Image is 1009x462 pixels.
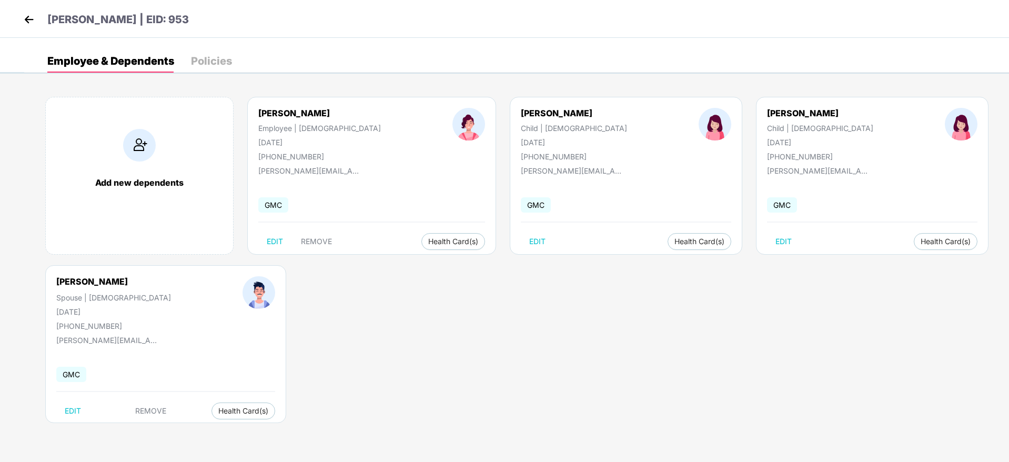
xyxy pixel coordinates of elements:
div: [PHONE_NUMBER] [258,152,381,161]
span: Health Card(s) [218,408,268,414]
button: EDIT [56,403,89,419]
div: [PERSON_NAME] [258,108,381,118]
div: Employee | [DEMOGRAPHIC_DATA] [258,124,381,133]
button: Health Card(s) [914,233,977,250]
span: GMC [521,197,551,213]
div: [PHONE_NUMBER] [521,152,627,161]
span: Health Card(s) [428,239,478,244]
span: EDIT [267,237,283,246]
img: profileImage [243,276,275,309]
div: Child | [DEMOGRAPHIC_DATA] [521,124,627,133]
div: [PERSON_NAME] [767,108,873,118]
span: Health Card(s) [921,239,971,244]
button: EDIT [258,233,291,250]
div: Spouse | [DEMOGRAPHIC_DATA] [56,293,171,302]
button: Health Card(s) [421,233,485,250]
span: GMC [767,197,797,213]
div: Child | [DEMOGRAPHIC_DATA] [767,124,873,133]
button: Health Card(s) [211,403,275,419]
span: Health Card(s) [674,239,724,244]
div: [PHONE_NUMBER] [56,322,171,330]
img: profileImage [699,108,731,140]
img: profileImage [452,108,485,140]
button: Health Card(s) [668,233,731,250]
div: [DATE] [258,138,381,147]
p: [PERSON_NAME] | EID: 953 [47,12,189,28]
button: REMOVE [127,403,175,419]
span: GMC [258,197,288,213]
span: EDIT [775,237,792,246]
span: EDIT [529,237,546,246]
div: [PERSON_NAME] [56,276,128,287]
div: [PERSON_NAME][EMAIL_ADDRESS][PERSON_NAME][DOMAIN_NAME] [56,336,162,345]
div: Employee & Dependents [47,56,174,66]
div: [PERSON_NAME][EMAIL_ADDRESS][PERSON_NAME][DOMAIN_NAME] [258,166,364,175]
div: Policies [191,56,232,66]
button: EDIT [521,233,554,250]
span: GMC [56,367,86,382]
div: [PERSON_NAME][EMAIL_ADDRESS][PERSON_NAME][DOMAIN_NAME] [767,166,872,175]
div: [DATE] [521,138,627,147]
span: REMOVE [301,237,332,246]
img: back [21,12,37,27]
span: REMOVE [135,407,166,415]
span: EDIT [65,407,81,415]
button: EDIT [767,233,800,250]
img: addIcon [123,129,156,162]
button: REMOVE [292,233,340,250]
div: [DATE] [56,307,171,316]
div: [PERSON_NAME][EMAIL_ADDRESS][PERSON_NAME][DOMAIN_NAME] [521,166,626,175]
div: [PERSON_NAME] [521,108,627,118]
div: [PHONE_NUMBER] [767,152,873,161]
img: profileImage [945,108,977,140]
div: [DATE] [767,138,873,147]
div: Add new dependents [56,177,223,188]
